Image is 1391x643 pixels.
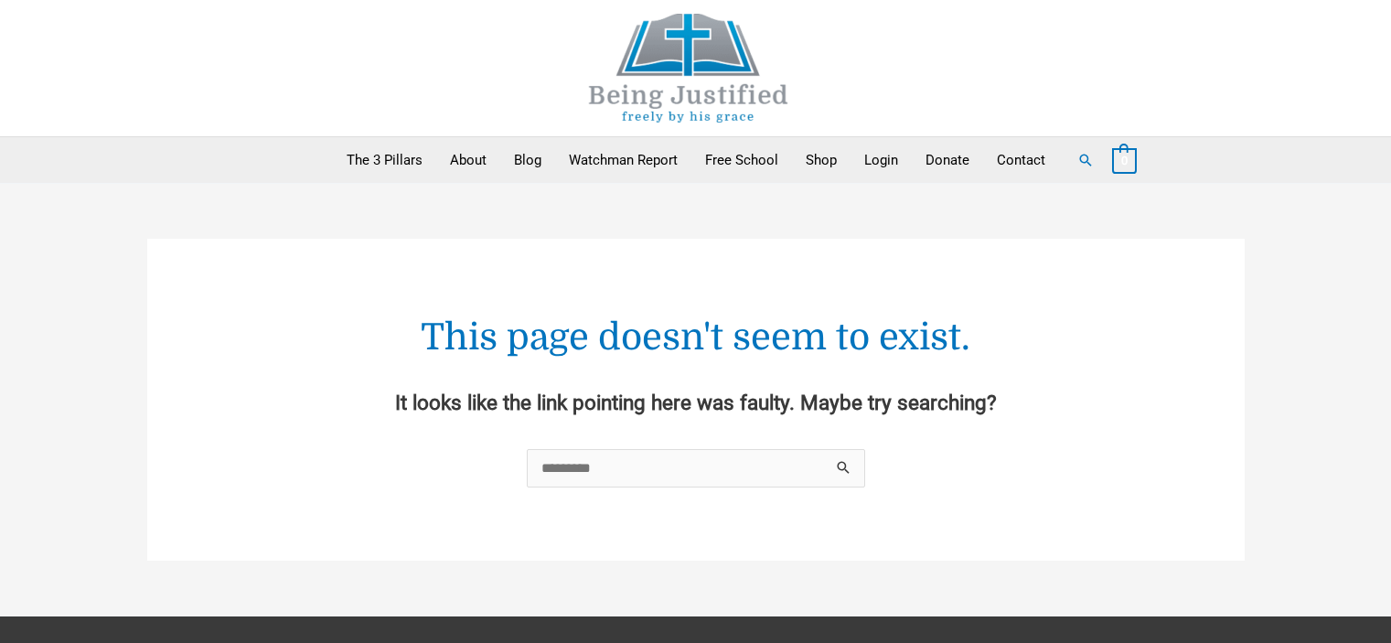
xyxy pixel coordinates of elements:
a: Donate [912,137,983,183]
h1: This page doesn't seem to exist. [239,312,1153,363]
div: It looks like the link pointing here was faulty. Maybe try searching? [239,384,1153,423]
a: Watchman Report [555,137,691,183]
a: Shop [792,137,851,183]
a: Blog [500,137,555,183]
img: Being Justified [551,14,826,123]
a: Free School [691,137,792,183]
a: Search button [1077,152,1094,168]
a: Contact [983,137,1059,183]
a: The 3 Pillars [333,137,436,183]
span: 0 [1121,154,1128,167]
a: About [436,137,500,183]
nav: Primary Site Navigation [333,137,1059,183]
a: Login [851,137,912,183]
a: View Shopping Cart, empty [1112,152,1137,168]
